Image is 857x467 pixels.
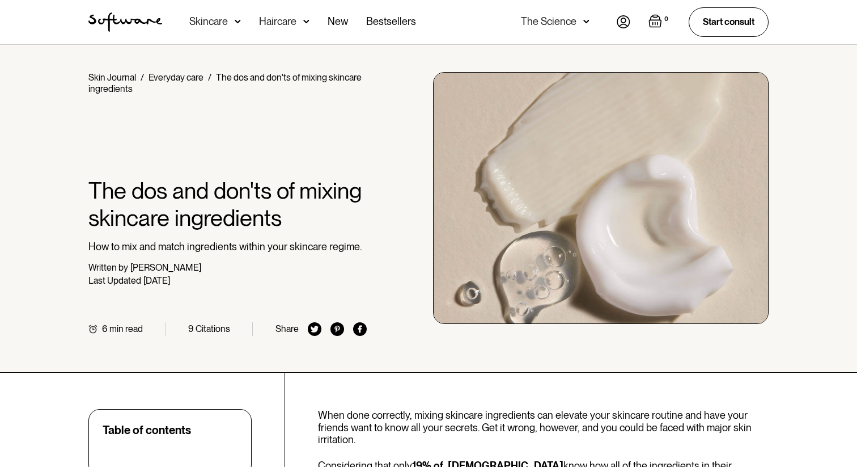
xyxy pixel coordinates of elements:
[208,72,211,83] div: /
[188,323,193,334] div: 9
[308,322,321,336] img: twitter icon
[521,16,576,27] div: The Science
[88,262,128,273] div: Written by
[330,322,344,336] img: pinterest icon
[583,16,589,27] img: arrow down
[196,323,230,334] div: Citations
[102,323,107,334] div: 6
[648,14,671,30] a: Open empty cart
[353,322,367,336] img: facebook icon
[303,16,309,27] img: arrow down
[662,14,671,24] div: 0
[143,275,170,286] div: [DATE]
[259,16,296,27] div: Haircare
[109,323,143,334] div: min read
[88,12,162,32] img: Software Logo
[149,72,203,83] a: Everyday care
[103,423,191,437] div: Table of contents
[318,409,769,446] p: When done correctly, mixing skincare ingredients can elevate your skincare routine and have your ...
[189,16,228,27] div: Skincare
[235,16,241,27] img: arrow down
[130,262,201,273] div: [PERSON_NAME]
[88,275,141,286] div: Last Updated
[88,72,362,94] div: The dos and don'ts of mixing skincare ingredients
[141,72,144,83] div: /
[88,177,367,232] h1: The dos and don'ts of mixing skincare ingredients
[275,323,299,334] div: Share
[88,72,136,83] a: Skin Journal
[88,241,367,253] p: How to mix and match ingredients within your skincare regime.
[689,7,769,36] a: Start consult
